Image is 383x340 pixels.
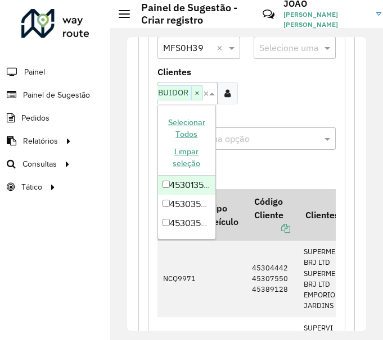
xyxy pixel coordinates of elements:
label: Clientes [157,65,191,79]
span: Painel [24,66,45,78]
a: Copiar [254,223,290,234]
span: Relatórios [23,135,58,147]
ng-dropdown-panel: Options list [157,105,216,240]
span: Painel de Sugestão [23,89,90,101]
th: Clientes [298,189,364,240]
button: Limpar seleção [162,143,211,172]
span: Tático [21,181,42,193]
td: 45304442 45307550 45389128 [246,241,298,317]
h2: Painel de Sugestão - Criar registro [130,2,254,26]
div: 45303567 - FG COMERCIAL DE ALIM [158,214,215,233]
div: 45303566 - FG COMERCIAL DE ALIM [158,195,215,214]
div: 45301356 - JM TRANSPORTES [158,176,215,195]
span: Consultas [22,158,57,170]
th: Tipo veículo [202,189,246,240]
td: SUPERMERCADO BRJ LTD SUPERMERCADO BRJ LTD EMPORIO JARDINS [298,241,364,317]
span: Clear all [217,41,226,54]
span: Clear all [203,86,209,100]
span: [PERSON_NAME] [PERSON_NAME] [283,10,368,30]
a: Contato Rápido [256,2,281,26]
td: NCQ9971 [157,241,202,317]
span: Pedidos [21,112,49,124]
span: × [191,86,202,100]
th: Código Cliente [246,189,298,240]
button: Selecionar Todos [162,114,211,143]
